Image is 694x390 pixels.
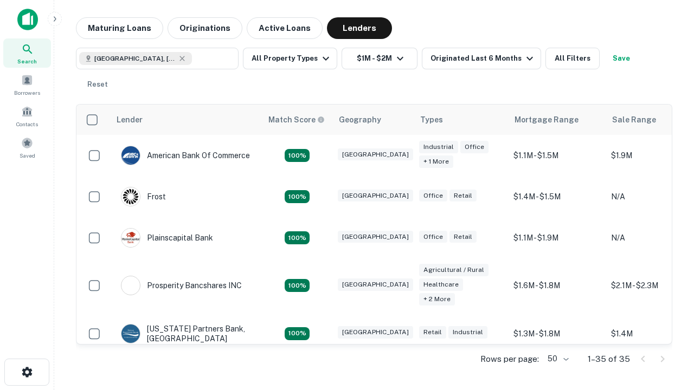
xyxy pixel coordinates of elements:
[94,54,176,63] span: [GEOGRAPHIC_DATA], [GEOGRAPHIC_DATA], [GEOGRAPHIC_DATA]
[508,258,606,313] td: $1.6M - $1.8M
[76,17,163,39] button: Maturing Loans
[121,146,250,165] div: American Bank Of Commerce
[515,113,579,126] div: Mortgage Range
[285,190,310,203] div: Matching Properties: 3, hasApolloMatch: undefined
[604,48,639,69] button: Save your search to get updates of matches that match your search criteria.
[508,176,606,217] td: $1.4M - $1.5M
[285,327,310,340] div: Matching Properties: 4, hasApolloMatch: undefined
[342,48,417,69] button: $1M - $2M
[3,38,51,68] a: Search
[448,326,487,339] div: Industrial
[110,105,262,135] th: Lender
[121,324,251,343] div: [US_STATE] Partners Bank, [GEOGRAPHIC_DATA]
[430,52,536,65] div: Originated Last 6 Months
[508,313,606,354] td: $1.3M - $1.8M
[121,187,166,206] div: Frost
[285,149,310,162] div: Matching Properties: 3, hasApolloMatch: undefined
[80,74,115,95] button: Reset
[422,48,541,69] button: Originated Last 6 Months
[588,353,630,366] p: 1–35 of 35
[419,190,447,202] div: Office
[480,353,539,366] p: Rows per page:
[121,276,140,295] img: picture
[545,48,600,69] button: All Filters
[419,326,446,339] div: Retail
[338,190,413,202] div: [GEOGRAPHIC_DATA]
[338,231,413,243] div: [GEOGRAPHIC_DATA]
[117,113,143,126] div: Lender
[268,114,323,126] h6: Match Score
[121,324,140,343] img: picture
[17,9,38,30] img: capitalize-icon.png
[121,146,140,165] img: picture
[121,187,140,206] img: picture
[3,70,51,99] a: Borrowers
[508,105,606,135] th: Mortgage Range
[327,17,392,39] button: Lenders
[3,101,51,131] a: Contacts
[3,133,51,162] a: Saved
[262,105,332,135] th: Capitalize uses an advanced AI algorithm to match your search with the best lender. The match sco...
[20,151,35,160] span: Saved
[460,141,489,153] div: Office
[419,278,463,291] div: Healthcare
[14,88,40,97] span: Borrowers
[121,276,242,295] div: Prosperity Bancshares INC
[17,57,37,66] span: Search
[449,190,477,202] div: Retail
[338,326,413,339] div: [GEOGRAPHIC_DATA]
[121,229,140,247] img: picture
[247,17,323,39] button: Active Loans
[419,141,458,153] div: Industrial
[419,155,453,168] div: + 1 more
[285,231,310,244] div: Matching Properties: 3, hasApolloMatch: undefined
[338,148,413,161] div: [GEOGRAPHIC_DATA]
[121,228,213,248] div: Plainscapital Bank
[339,113,381,126] div: Geography
[419,264,489,276] div: Agricultural / Rural
[268,114,325,126] div: Capitalize uses an advanced AI algorithm to match your search with the best lender. The match sco...
[640,269,694,321] iframe: Chat Widget
[338,278,413,291] div: [GEOGRAPHIC_DATA]
[449,231,477,243] div: Retail
[168,17,242,39] button: Originations
[508,217,606,258] td: $1.1M - $1.9M
[16,120,38,128] span: Contacts
[508,135,606,176] td: $1.1M - $1.5M
[419,293,455,305] div: + 2 more
[243,48,337,69] button: All Property Types
[332,105,414,135] th: Geography
[285,279,310,292] div: Matching Properties: 5, hasApolloMatch: undefined
[612,113,656,126] div: Sale Range
[420,113,443,126] div: Types
[419,231,447,243] div: Office
[543,351,570,367] div: 50
[414,105,508,135] th: Types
